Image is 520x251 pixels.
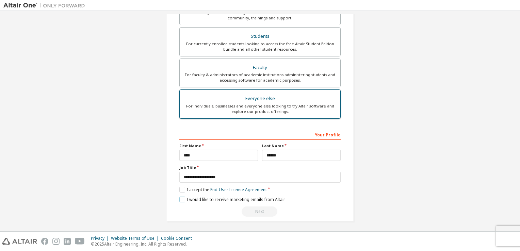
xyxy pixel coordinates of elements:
div: Privacy [91,236,111,241]
div: For existing customers looking to access software downloads, HPC resources, community, trainings ... [184,10,336,21]
img: altair_logo.svg [2,238,37,245]
label: I would like to receive marketing emails from Altair [179,197,285,202]
div: For currently enrolled students looking to access the free Altair Student Edition bundle and all ... [184,41,336,52]
div: Select your account type to continue [179,206,341,217]
div: Your Profile [179,129,341,140]
div: Everyone else [184,94,336,103]
a: End-User License Agreement [210,187,267,193]
div: For individuals, businesses and everyone else looking to try Altair software and explore our prod... [184,103,336,114]
p: © 2025 Altair Engineering, Inc. All Rights Reserved. [91,241,196,247]
div: Faculty [184,63,336,72]
label: I accept the [179,187,267,193]
img: youtube.svg [75,238,85,245]
label: First Name [179,143,258,149]
img: linkedin.svg [64,238,71,245]
div: Website Terms of Use [111,236,161,241]
div: Students [184,32,336,41]
label: Job Title [179,165,341,170]
img: Altair One [3,2,88,9]
div: Cookie Consent [161,236,196,241]
img: instagram.svg [52,238,60,245]
label: Last Name [262,143,341,149]
img: facebook.svg [41,238,48,245]
div: For faculty & administrators of academic institutions administering students and accessing softwa... [184,72,336,83]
